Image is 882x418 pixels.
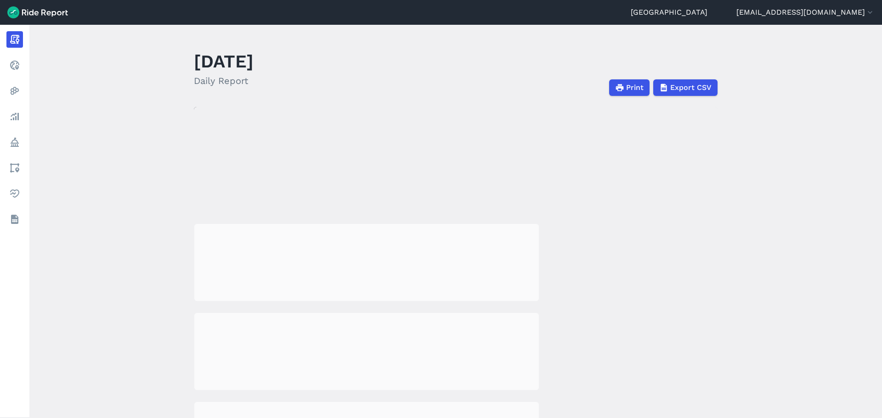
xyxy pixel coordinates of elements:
a: [GEOGRAPHIC_DATA] [631,7,707,18]
h2: Daily Report [194,74,254,88]
button: [EMAIL_ADDRESS][DOMAIN_NAME] [736,7,875,18]
a: Analyze [6,108,23,125]
div: loading [194,224,539,301]
a: Areas [6,160,23,176]
a: Realtime [6,57,23,73]
a: Policy [6,134,23,150]
span: Export CSV [670,82,712,93]
h1: [DATE] [194,49,254,74]
span: Print [626,82,644,93]
a: Datasets [6,211,23,228]
button: Print [609,79,650,96]
a: Heatmaps [6,83,23,99]
img: Ride Report [7,6,68,18]
div: loading [194,313,539,390]
a: Health [6,185,23,202]
button: Export CSV [653,79,718,96]
a: Report [6,31,23,48]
